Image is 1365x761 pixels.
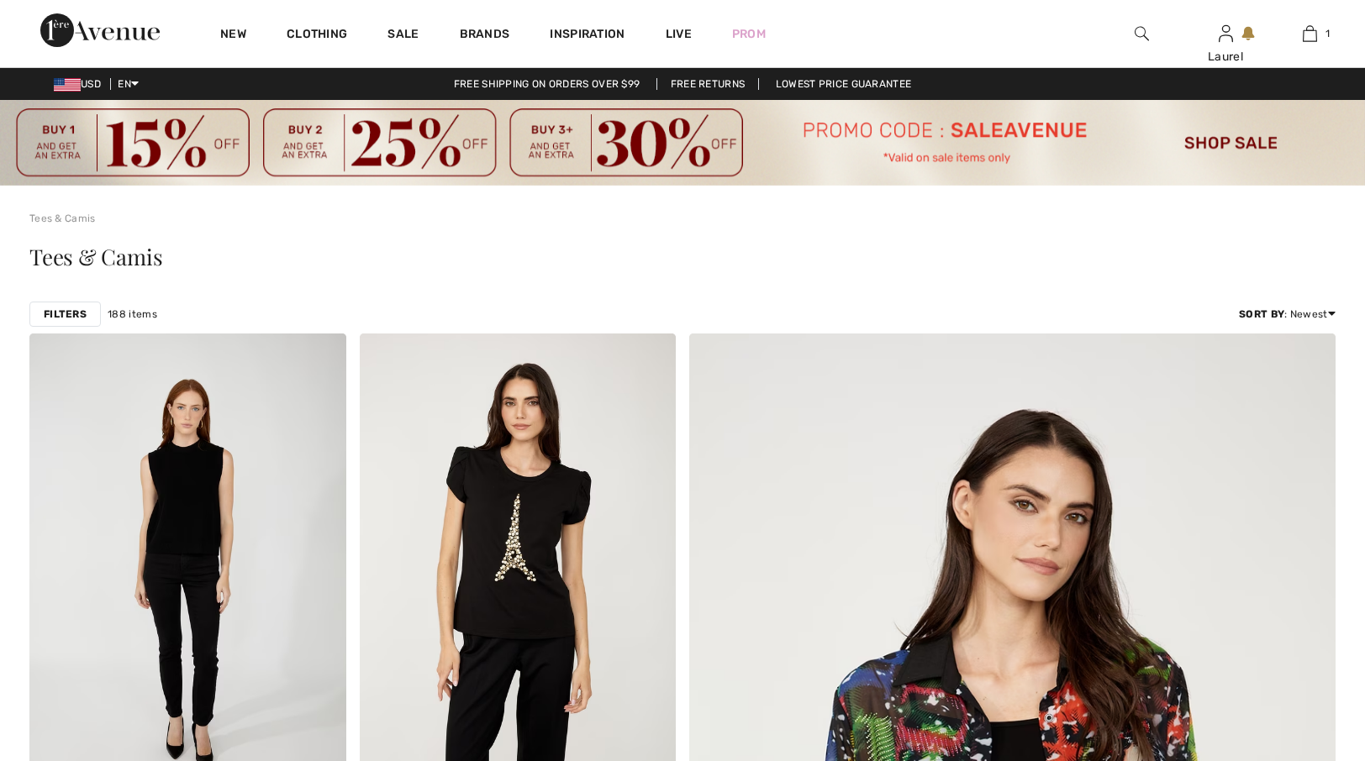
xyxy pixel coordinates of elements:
a: 1 [1268,24,1351,44]
img: My Info [1219,24,1233,44]
img: My Bag [1303,24,1317,44]
a: Prom [732,25,766,43]
a: Free Returns [656,78,760,90]
span: 188 items [108,307,157,322]
a: Tees & Camis [29,213,96,224]
div: Laurel [1184,48,1267,66]
a: Brands [460,27,510,45]
span: Inspiration [550,27,625,45]
span: EN [118,78,139,90]
img: 1ère Avenue [40,13,160,47]
span: USD [54,78,108,90]
a: Lowest Price Guarantee [762,78,925,90]
a: Sign In [1219,25,1233,41]
span: 1 [1325,26,1330,41]
strong: Sort By [1239,308,1284,320]
a: Live [666,25,692,43]
img: US Dollar [54,78,81,92]
a: Sale [387,27,419,45]
div: : Newest [1239,307,1336,322]
span: Tees & Camis [29,242,162,271]
img: search the website [1135,24,1149,44]
a: Clothing [287,27,347,45]
strong: Filters [44,307,87,322]
a: Free shipping on orders over $99 [440,78,654,90]
a: New [220,27,246,45]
